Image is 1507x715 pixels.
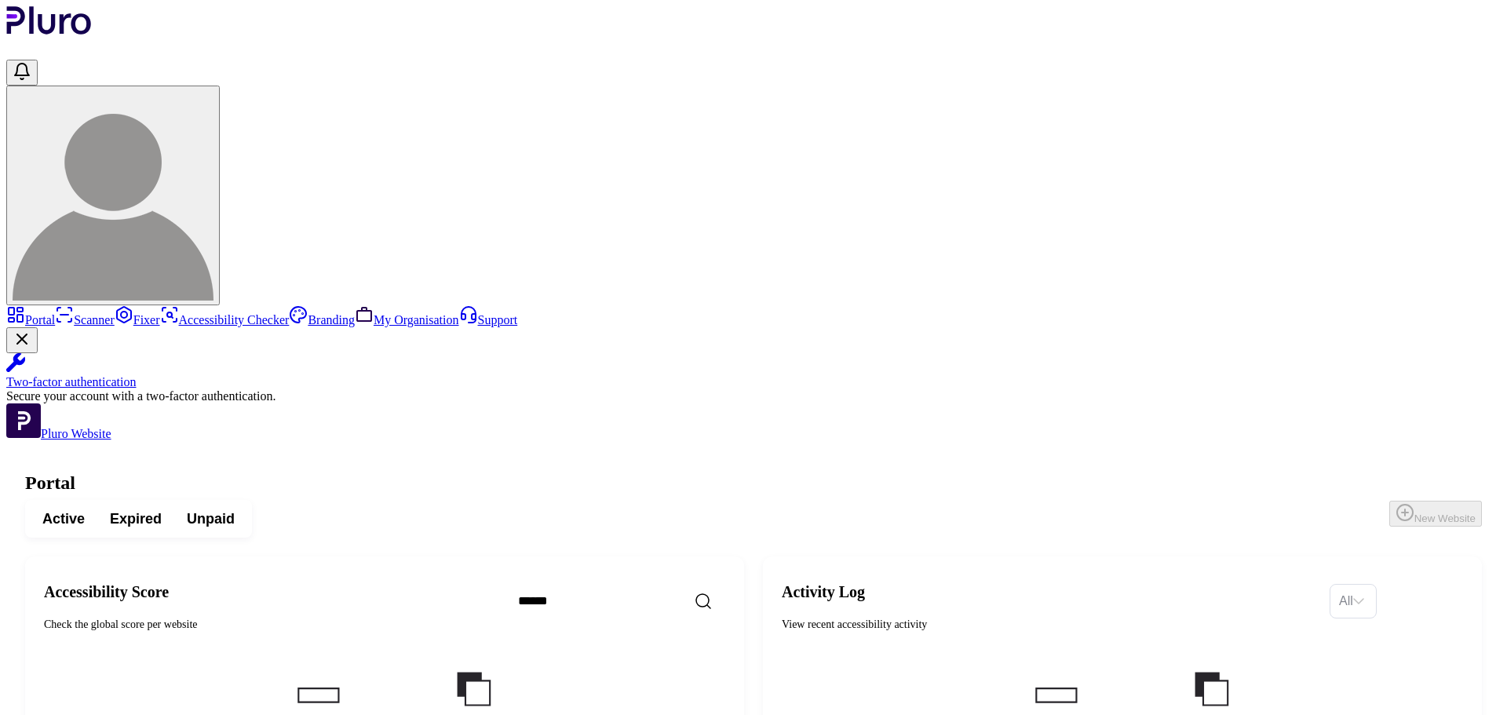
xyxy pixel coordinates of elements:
div: Set sorting [1330,584,1377,618]
a: Scanner [55,313,115,326]
button: Active [30,505,97,533]
a: Portal [6,313,55,326]
input: Search [505,585,775,618]
a: Affiliate [6,46,68,59]
span: Active [42,509,85,528]
a: Branding [289,313,355,326]
a: Two-factor authentication [6,353,1501,389]
h2: Accessibility Score [44,582,493,601]
div: View recent accessibility activity [782,617,1317,633]
button: Unpaid [174,505,247,533]
h2: Activity Log [782,582,1317,601]
button: pluro Demo [6,86,220,305]
a: Support [459,313,518,326]
a: My Organisation [355,313,459,326]
span: Expired [110,509,162,528]
button: Open notifications, you have undefined new notifications [6,60,38,86]
button: New Website [1389,501,1482,527]
a: Open Pluro Website [6,427,111,440]
a: Logo [6,24,92,37]
button: Close Two-factor authentication notification [6,327,38,353]
a: Accessibility Checker [160,313,290,326]
span: Unpaid [187,509,235,528]
h1: Portal [25,472,1482,494]
div: Two-factor authentication [6,375,1501,389]
div: Check the global score per website [44,617,493,633]
div: Secure your account with a two-factor authentication. [6,389,1501,403]
button: Expired [97,505,174,533]
aside: Sidebar menu [6,305,1501,441]
img: pluro Demo [13,100,213,301]
a: Fixer [115,313,160,326]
